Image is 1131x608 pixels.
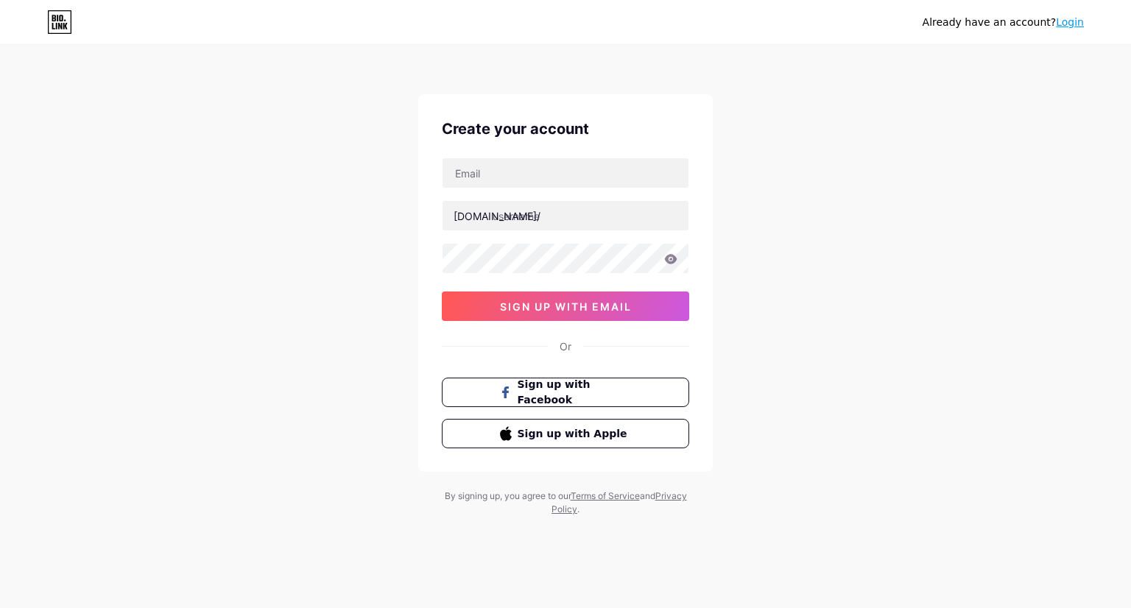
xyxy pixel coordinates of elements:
[560,339,571,354] div: Or
[518,426,632,442] span: Sign up with Apple
[440,489,691,516] div: By signing up, you agree to our and .
[442,291,689,321] button: sign up with email
[443,158,688,188] input: Email
[443,201,688,230] input: username
[442,419,689,448] button: Sign up with Apple
[442,118,689,140] div: Create your account
[442,378,689,407] button: Sign up with Facebook
[454,208,540,224] div: [DOMAIN_NAME]/
[518,377,632,408] span: Sign up with Facebook
[500,300,632,313] span: sign up with email
[923,15,1084,30] div: Already have an account?
[571,490,640,501] a: Terms of Service
[1056,16,1084,28] a: Login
